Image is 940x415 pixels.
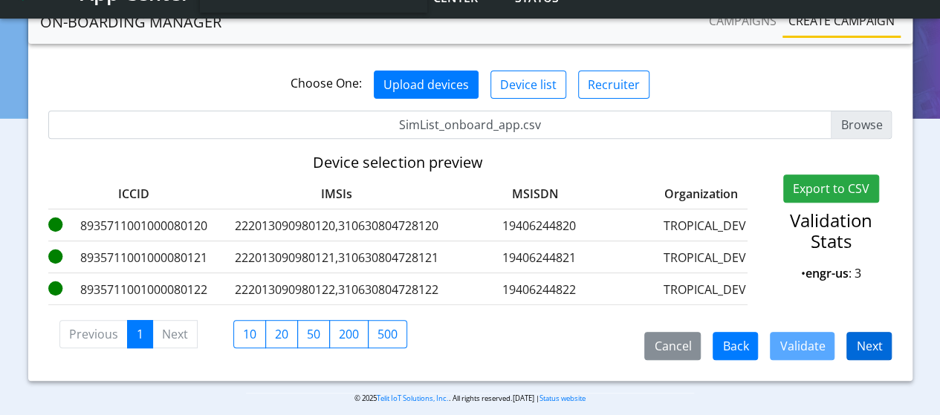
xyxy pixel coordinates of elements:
p: © 2025 . All rights reserved.[DATE] | [246,393,694,404]
label: IMSIs [225,185,448,203]
button: Next [846,332,892,360]
label: TROPICAL_DEV [631,249,779,267]
p: • : 3 [770,264,892,282]
label: 8935711001000080120 [48,217,219,235]
label: 222013090980120,310630804728120 [225,217,448,235]
label: 8935711001000080121 [48,249,219,267]
label: 8935711001000080122 [48,281,219,298]
button: Validate [770,332,834,360]
strong: engr-us [806,265,849,281]
label: 20 [265,320,298,348]
label: 19406244821 [454,249,625,267]
h4: Validation Stats [770,210,892,253]
button: Device list [490,71,566,99]
button: Back [713,332,758,360]
label: 10 [233,320,266,348]
a: Create campaign [782,6,901,36]
label: 500 [368,320,407,348]
label: 50 [297,320,330,348]
h5: Device selection preview [48,154,748,171]
span: Choose One: [291,75,362,91]
a: Telit IoT Solutions, Inc. [377,393,449,403]
label: 222013090980122,310630804728122 [225,281,448,298]
button: Cancel [644,332,701,360]
a: Status website [539,393,586,403]
a: On-Boarding Manager [40,7,221,37]
label: Organization [601,185,750,203]
label: TROPICAL_DEV [631,281,779,298]
label: MSISDN [454,185,595,203]
label: 200 [329,320,369,348]
label: 19406244820 [454,217,625,235]
label: 222013090980121,310630804728121 [225,249,448,267]
label: TROPICAL_DEV [631,217,779,235]
a: 1 [127,320,153,348]
label: ICCID [48,185,219,203]
a: Campaigns [703,6,782,36]
button: Recruiter [578,71,649,99]
label: 19406244822 [454,281,625,298]
button: Upload devices [374,71,479,99]
button: Export to CSV [783,174,879,203]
